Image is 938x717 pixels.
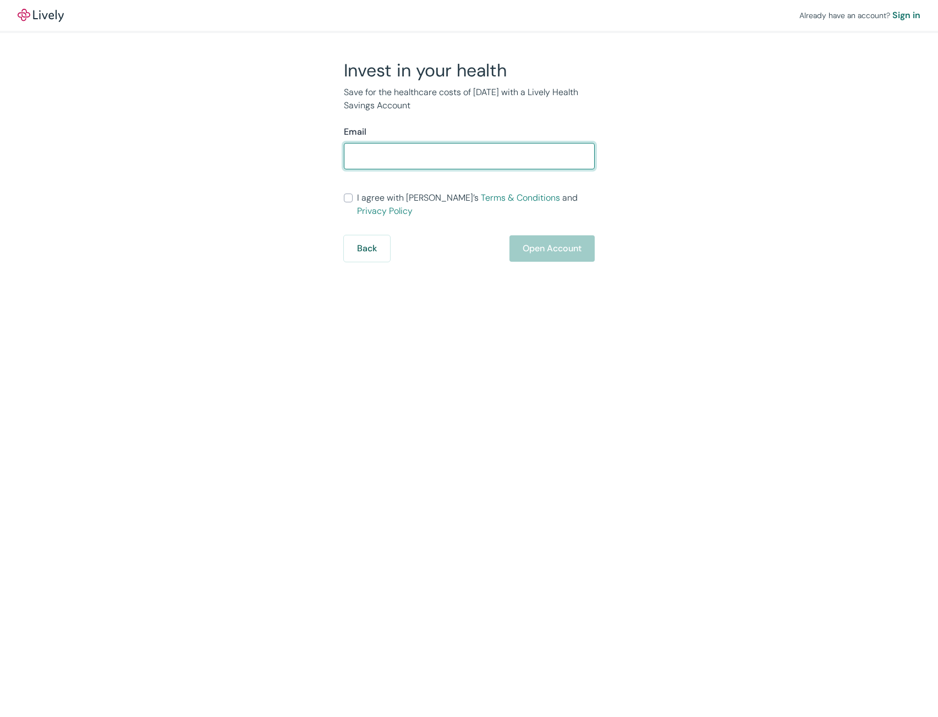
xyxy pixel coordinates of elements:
img: Lively [18,9,64,22]
label: Email [344,125,366,139]
a: Privacy Policy [357,205,413,217]
div: Already have an account? [799,9,920,22]
h2: Invest in your health [344,59,595,81]
a: LivelyLively [18,9,64,22]
button: Back [344,235,390,262]
a: Terms & Conditions [481,192,560,203]
span: I agree with [PERSON_NAME]’s and [357,191,595,218]
p: Save for the healthcare costs of [DATE] with a Lively Health Savings Account [344,86,595,112]
a: Sign in [892,9,920,22]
